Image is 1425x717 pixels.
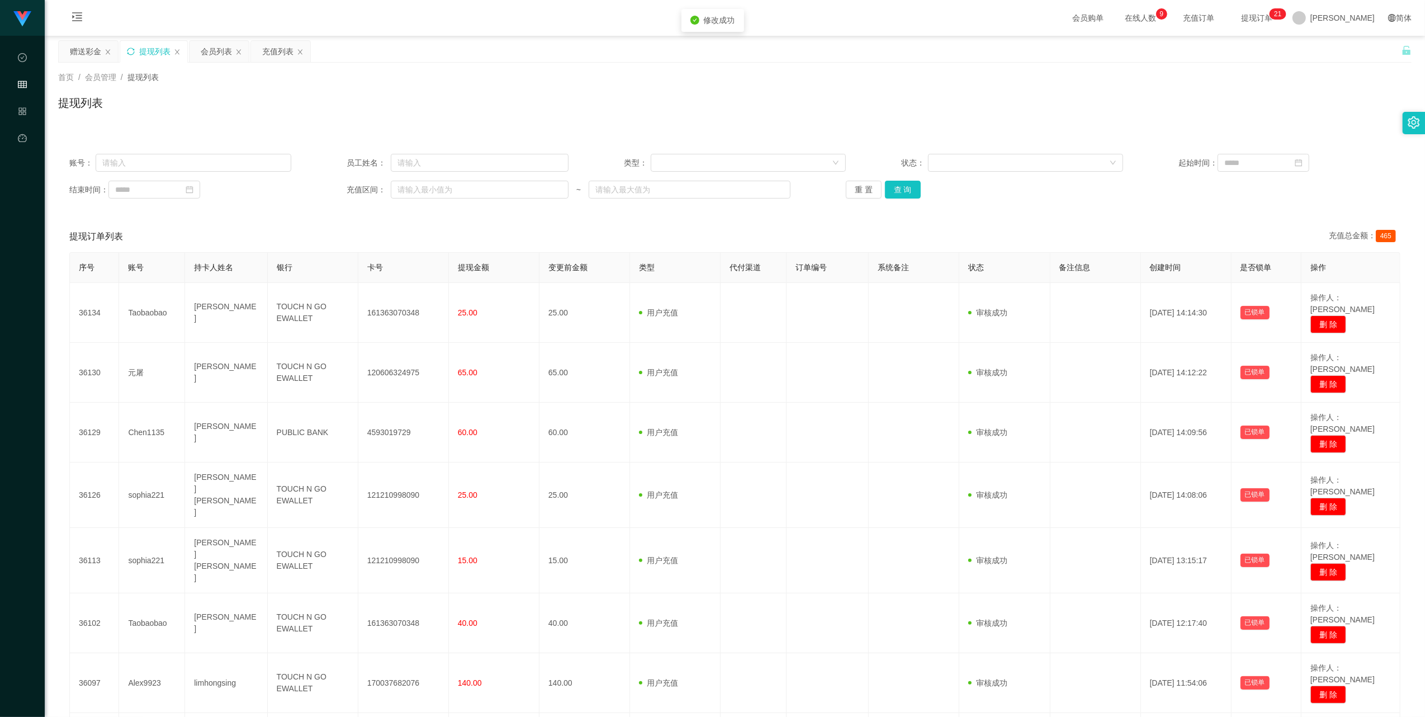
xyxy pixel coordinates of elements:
[70,283,119,343] td: 36134
[174,49,181,55] i: 图标: close
[70,528,119,593] td: 36113
[347,184,391,196] span: 充值区间：
[1141,653,1232,713] td: [DATE] 11:54:06
[268,403,358,463] td: PUBLIC BANK
[968,308,1007,317] span: 审核成功
[268,653,358,713] td: TOUCH N GO EWALLET
[796,263,827,272] span: 订单编号
[1310,663,1375,684] span: 操作人：[PERSON_NAME]
[1141,403,1232,463] td: [DATE] 14:09:56
[268,463,358,528] td: TOUCH N GO EWALLET
[1376,230,1396,242] span: 465
[119,593,185,653] td: Taobaobao
[128,263,144,272] span: 账号
[1310,603,1375,624] span: 操作人：[PERSON_NAME]
[185,283,267,343] td: [PERSON_NAME]
[358,283,449,343] td: 161363070348
[458,428,477,437] span: 60.00
[1141,343,1232,403] td: [DATE] 14:12:22
[1310,293,1375,314] span: 操作人：[PERSON_NAME]
[1177,14,1220,22] span: 充值订单
[185,343,267,403] td: [PERSON_NAME]
[589,181,790,199] input: 请输入最大值为
[18,54,27,153] span: 数据中心
[458,368,477,377] span: 65.00
[79,263,94,272] span: 序号
[624,157,651,169] span: 类型：
[69,184,108,196] span: 结束时间：
[139,41,171,62] div: 提现列表
[119,403,185,463] td: Chen1135
[194,263,233,272] span: 持卡人姓名
[1310,498,1346,516] button: 删 除
[1241,616,1270,630] button: 已锁单
[968,490,1007,499] span: 审核成功
[1310,353,1375,374] span: 操作人：[PERSON_NAME]
[69,157,96,169] span: 账号：
[105,49,111,55] i: 图标: close
[391,181,569,199] input: 请输入最小值为
[297,49,304,55] i: 图标: close
[968,556,1007,565] span: 审核成功
[1310,541,1375,562] span: 操作人：[PERSON_NAME]
[539,653,630,713] td: 140.00
[119,528,185,593] td: sophia221
[358,343,449,403] td: 120606324975
[548,263,588,272] span: 变更前金额
[18,75,27,97] i: 图标: table
[1141,528,1232,593] td: [DATE] 13:15:17
[1141,593,1232,653] td: [DATE] 12:17:40
[119,343,185,403] td: 元屠
[1274,8,1278,20] p: 2
[391,154,569,172] input: 请输入
[119,283,185,343] td: Taobaobao
[1235,14,1278,22] span: 提现订单
[127,73,159,82] span: 提现列表
[639,556,678,565] span: 用户充值
[878,263,909,272] span: 系统备注
[58,95,103,111] h1: 提现列表
[539,528,630,593] td: 15.00
[690,16,699,25] i: icon: check-circle
[186,186,193,194] i: 图标: calendar
[539,403,630,463] td: 60.00
[13,11,31,27] img: logo.9652507e.png
[96,154,291,172] input: 请输入
[1241,306,1270,319] button: 已锁单
[539,593,630,653] td: 40.00
[1241,676,1270,690] button: 已锁单
[1110,159,1116,167] i: 图标: down
[358,403,449,463] td: 4593019729
[458,263,489,272] span: 提现金额
[70,343,119,403] td: 36130
[704,16,735,25] span: 修改成功
[70,653,119,713] td: 36097
[1270,8,1286,20] sup: 21
[185,653,267,713] td: limhongsing
[458,490,477,499] span: 25.00
[639,368,678,377] span: 用户充值
[730,263,761,272] span: 代付渠道
[1241,263,1272,272] span: 是否锁单
[185,528,267,593] td: [PERSON_NAME] [PERSON_NAME]
[1310,475,1375,496] span: 操作人：[PERSON_NAME]
[539,343,630,403] td: 65.00
[1310,315,1346,333] button: 删 除
[1059,263,1091,272] span: 备注信息
[639,428,678,437] span: 用户充值
[846,181,882,199] button: 重 置
[458,678,482,687] span: 140.00
[968,678,1007,687] span: 审核成功
[968,263,984,272] span: 状态
[1141,283,1232,343] td: [DATE] 14:14:30
[1150,263,1181,272] span: 创建时间
[58,73,74,82] span: 首页
[18,48,27,70] i: 图标: check-circle-o
[121,73,123,82] span: /
[268,593,358,653] td: TOUCH N GO EWALLET
[262,41,293,62] div: 充值列表
[1310,375,1346,393] button: 删 除
[70,593,119,653] td: 36102
[358,593,449,653] td: 161363070348
[1408,116,1420,129] i: 图标: setting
